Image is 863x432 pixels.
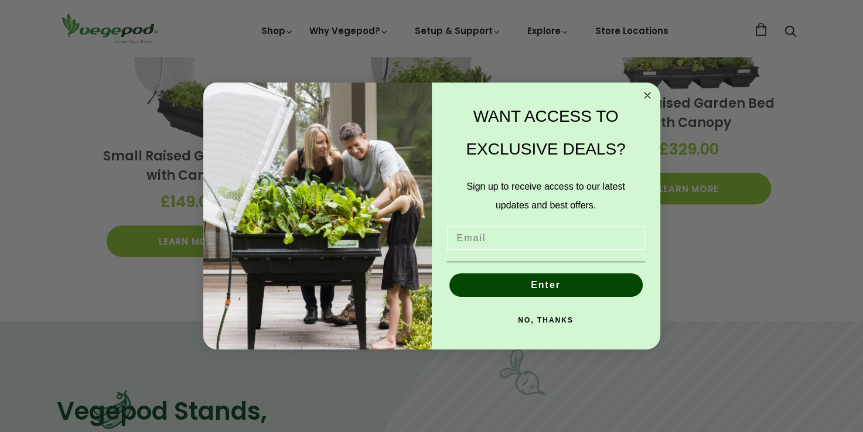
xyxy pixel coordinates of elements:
span: Sign up to receive access to our latest updates and best offers. [466,181,625,210]
input: Email [447,227,645,250]
span: WANT ACCESS TO EXCLUSIVE DEALS? [466,107,625,158]
button: Close dialog [640,88,654,102]
button: Enter [449,273,643,297]
button: NO, THANKS [447,308,645,332]
img: e9d03583-1bb1-490f-ad29-36751b3212ff.jpeg [203,83,432,350]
